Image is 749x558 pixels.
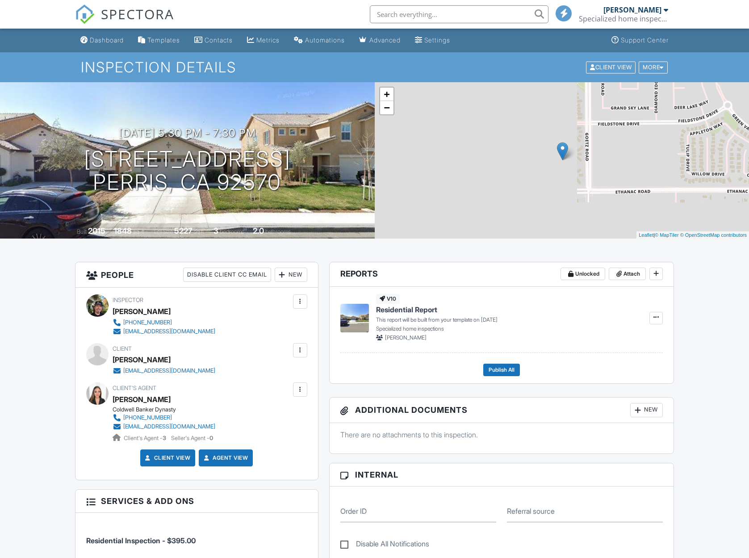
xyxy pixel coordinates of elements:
a: [PHONE_NUMBER] [113,413,215,422]
span: Built [77,228,87,235]
span: bedrooms [220,228,244,235]
div: [PERSON_NAME] [113,305,171,318]
div: Coldwell Banker Dynasty [113,406,222,413]
span: Client [113,345,132,352]
a: [PERSON_NAME] [113,393,171,406]
a: Zoom out [380,101,393,114]
span: sq.ft. [194,228,205,235]
a: Client View [585,63,638,70]
a: Zoom in [380,88,393,101]
a: © MapTiler [655,232,679,238]
a: Leaflet [639,232,653,238]
div: [PHONE_NUMBER] [123,414,172,421]
span: Client's Agent [113,385,156,391]
a: Support Center [608,32,672,49]
div: New [275,268,307,282]
h1: [STREET_ADDRESS] Perris, CA 92570 [84,147,291,195]
a: Agent View [202,453,248,462]
p: There are no attachments to this inspection. [340,430,663,440]
div: [EMAIL_ADDRESS][DOMAIN_NAME] [123,423,215,430]
a: Settings [411,32,454,49]
strong: 3 [163,435,166,441]
label: Referral source [507,506,555,516]
div: [PERSON_NAME] [603,5,661,14]
a: [EMAIL_ADDRESS][DOMAIN_NAME] [113,327,215,336]
div: [PERSON_NAME] [113,353,171,366]
a: SPECTORA [75,12,174,31]
div: 3 [213,226,218,235]
span: SPECTORA [101,4,174,23]
div: More [639,61,668,73]
a: Advanced [356,32,404,49]
strong: 0 [209,435,213,441]
div: | [636,231,749,239]
h3: [DATE] 5:30 pm - 7:30 pm [119,127,256,139]
div: Client View [586,61,636,73]
img: The Best Home Inspection Software - Spectora [75,4,95,24]
div: Specialized home inspections [579,14,668,23]
a: [PHONE_NUMBER] [113,318,215,327]
div: 1848 [114,226,132,235]
label: Disable All Notifications [340,540,429,551]
span: Residential Inspection - $395.00 [86,536,196,545]
div: Disable Client CC Email [183,268,271,282]
span: Inspector [113,297,143,303]
a: Contacts [191,32,236,49]
a: © OpenStreetMap contributors [680,232,747,238]
a: Automations (Basic) [290,32,348,49]
div: 2.0 [253,226,264,235]
div: Support Center [621,36,669,44]
span: sq. ft. [133,228,146,235]
div: Metrics [256,36,280,44]
div: Contacts [205,36,233,44]
a: Client View [143,453,191,462]
div: New [630,403,663,417]
a: [EMAIL_ADDRESS][DOMAIN_NAME] [113,422,215,431]
div: [PHONE_NUMBER] [123,319,172,326]
div: Dashboard [90,36,124,44]
div: Templates [147,36,180,44]
div: [EMAIL_ADDRESS][DOMAIN_NAME] [123,367,215,374]
a: Templates [134,32,184,49]
h3: Internal [330,463,674,487]
input: Search everything... [370,5,548,23]
span: Seller's Agent - [171,435,213,441]
div: Advanced [369,36,401,44]
div: Automations [305,36,345,44]
div: 2015 [88,226,105,235]
span: Client's Agent - [124,435,167,441]
span: Lot Size [154,228,173,235]
h3: Additional Documents [330,398,674,423]
a: [EMAIL_ADDRESS][DOMAIN_NAME] [113,366,215,375]
div: 5227 [174,226,192,235]
h3: Services & Add ons [75,490,318,513]
h1: Inspection Details [81,59,669,75]
div: [EMAIL_ADDRESS][DOMAIN_NAME] [123,328,215,335]
div: Settings [424,36,450,44]
a: Metrics [243,32,283,49]
h3: People [75,262,318,288]
label: Order ID [340,506,367,516]
a: Dashboard [77,32,127,49]
li: Service: Residential Inspection [86,520,307,553]
span: bathrooms [265,228,291,235]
